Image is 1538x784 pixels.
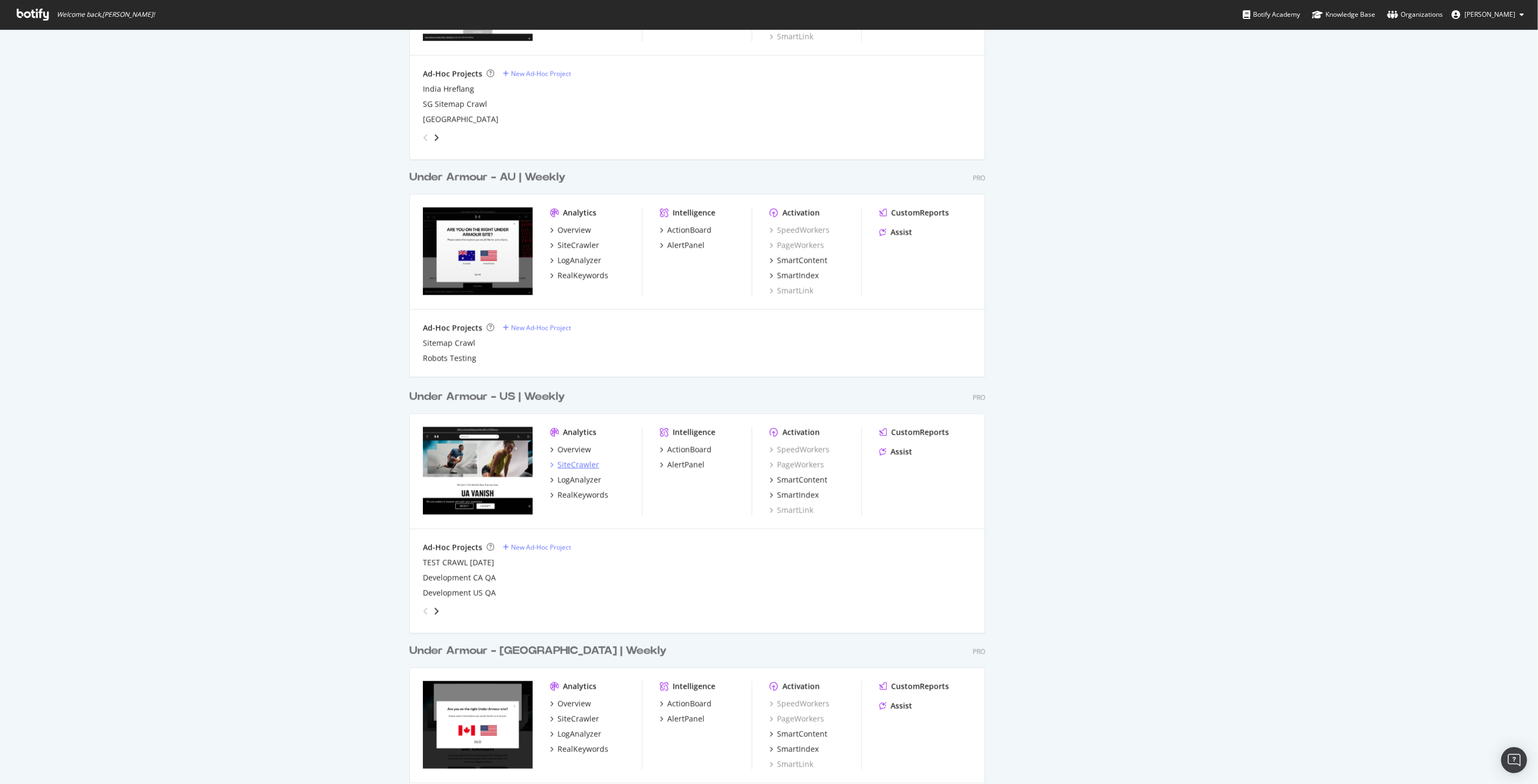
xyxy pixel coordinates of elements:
div: SmartContent [777,255,827,266]
div: Pro [973,174,985,183]
a: SpeedWorkers [770,444,830,455]
a: AlertPanel [660,460,705,470]
div: ActionBoard [667,699,712,709]
div: SmartContent [777,475,827,486]
div: Open Intercom Messenger [1501,747,1527,773]
a: SiteCrawler [550,240,599,251]
a: SmartContent [770,475,827,486]
a: SmartIndex [770,490,819,501]
a: Assist [879,447,912,457]
a: CustomReports [879,427,949,438]
a: Development CA QA [423,573,496,583]
div: CustomReports [891,681,949,692]
a: Overview [550,444,591,455]
a: RealKeywords [550,744,608,755]
span: Welcome back, [PERSON_NAME] ! [57,10,155,19]
div: RealKeywords [558,270,608,281]
a: ActionBoard [660,699,712,709]
div: Under Armour - US | Weekly [409,389,565,405]
div: angle-right [433,132,440,143]
div: SmartIndex [777,744,819,755]
div: angle-left [419,603,433,620]
a: CustomReports [879,681,949,692]
a: SmartLink [770,505,813,516]
div: Assist [891,227,912,238]
button: [PERSON_NAME] [1443,6,1533,23]
div: Overview [558,444,591,455]
div: SpeedWorkers [770,699,830,709]
a: Assist [879,701,912,712]
div: AlertPanel [667,460,705,470]
a: New Ad-Hoc Project [503,543,571,552]
a: SG Sitemap Crawl [423,99,487,110]
div: SiteCrawler [558,240,599,251]
a: RealKeywords [550,490,608,501]
div: SmartLink [770,759,813,770]
a: CustomReports [879,208,949,218]
div: Pro [973,647,985,656]
div: CustomReports [891,208,949,218]
div: Ad-Hoc Projects [423,542,482,553]
a: ActionBoard [660,225,712,236]
a: LogAnalyzer [550,729,601,740]
div: Organizations [1387,9,1443,20]
a: Robots Testing [423,353,476,364]
a: PageWorkers [770,240,824,251]
a: PageWorkers [770,460,824,470]
a: SmartIndex [770,270,819,281]
a: Development US QA [423,588,496,599]
img: www.underarmour.ca/en-ca [423,681,533,769]
a: Sitemap Crawl [423,338,475,349]
a: Under Armour - [GEOGRAPHIC_DATA] | Weekly [409,643,671,659]
div: TEST CRAWL [DATE] [423,557,494,568]
a: LogAnalyzer [550,475,601,486]
a: Assist [879,227,912,238]
div: Under Armour - AU | Weekly [409,170,566,185]
a: SmartContent [770,255,827,266]
div: Ad-Hoc Projects [423,323,482,334]
a: SiteCrawler [550,460,599,470]
div: New Ad-Hoc Project [511,543,571,552]
div: RealKeywords [558,744,608,755]
a: [GEOGRAPHIC_DATA] [423,114,499,125]
div: New Ad-Hoc Project [511,323,571,333]
div: Analytics [563,427,596,438]
div: PageWorkers [770,714,824,725]
div: ActionBoard [667,444,712,455]
img: underarmour.com.au [423,208,533,295]
div: LogAnalyzer [558,729,601,740]
a: New Ad-Hoc Project [503,323,571,333]
div: Overview [558,699,591,709]
div: angle-right [433,606,440,617]
div: Analytics [563,681,596,692]
div: AlertPanel [667,240,705,251]
div: AlertPanel [667,714,705,725]
div: Pro [973,393,985,402]
a: LogAnalyzer [550,255,601,266]
a: SpeedWorkers [770,225,830,236]
a: RealKeywords [550,270,608,281]
div: SiteCrawler [558,460,599,470]
div: Knowledge Base [1312,9,1375,20]
a: SmartLink [770,285,813,296]
div: SmartIndex [777,490,819,501]
div: Activation [783,681,820,692]
a: Overview [550,225,591,236]
a: India Hreflang [423,84,474,95]
a: SiteCrawler [550,714,599,725]
div: Assist [891,447,912,457]
a: SmartContent [770,729,827,740]
div: CustomReports [891,427,949,438]
div: Assist [891,701,912,712]
span: David Drey [1464,10,1515,19]
div: Activation [783,208,820,218]
a: New Ad-Hoc Project [503,69,571,78]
